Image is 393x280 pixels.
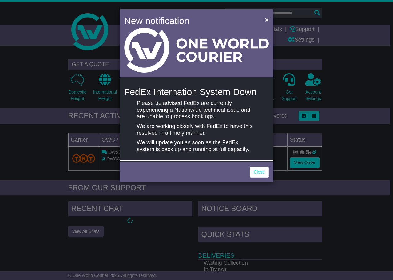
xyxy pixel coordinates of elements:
[250,167,269,178] a: Close
[265,16,269,23] span: ×
[137,100,256,120] p: Please be advised FedEx are currently experiencing a Nationwide technical issue and are unable to...
[124,14,256,28] h4: New notification
[262,13,272,26] button: Close
[124,28,269,73] img: Light
[137,139,256,153] p: We will update you as soon as the FedEx system is back up and running at full capacity.
[124,87,269,97] h4: FedEx Internation System Down
[137,123,256,136] p: We are working closely with FedEx to have this resolved in a timely manner.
